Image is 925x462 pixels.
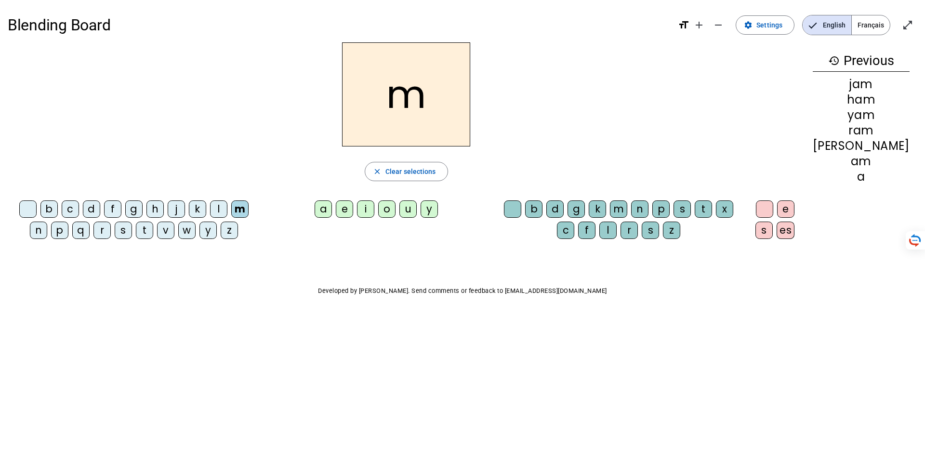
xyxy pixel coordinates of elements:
[803,15,851,35] span: English
[104,200,121,218] div: f
[385,166,436,177] span: Clear selections
[652,200,670,218] div: p
[852,15,890,35] span: Français
[716,200,733,218] div: x
[336,200,353,218] div: e
[231,200,249,218] div: m
[802,15,890,35] mat-button-toggle-group: Language selection
[8,10,670,40] h1: Blending Board
[93,222,111,239] div: r
[178,222,196,239] div: w
[813,79,910,90] div: jam
[736,15,794,35] button: Settings
[373,167,382,176] mat-icon: close
[342,42,470,146] h2: m
[599,222,617,239] div: l
[813,109,910,121] div: yam
[525,200,542,218] div: b
[30,222,47,239] div: n
[813,125,910,136] div: ram
[631,200,648,218] div: n
[115,222,132,239] div: s
[642,222,659,239] div: s
[8,285,917,297] p: Developed by [PERSON_NAME]. Send comments or feedback to [EMAIL_ADDRESS][DOMAIN_NAME]
[777,222,794,239] div: es
[898,15,917,35] button: Enter full screen
[365,162,448,181] button: Clear selections
[589,200,606,218] div: k
[557,222,574,239] div: c
[689,15,709,35] button: Increase font size
[678,19,689,31] mat-icon: format_size
[568,200,585,218] div: g
[693,19,705,31] mat-icon: add
[695,200,712,218] div: t
[813,140,910,152] div: [PERSON_NAME]
[902,19,913,31] mat-icon: open_in_full
[399,200,417,218] div: u
[136,222,153,239] div: t
[813,94,910,106] div: ham
[813,50,910,72] h3: Previous
[578,222,595,239] div: f
[199,222,217,239] div: y
[663,222,680,239] div: z
[755,222,773,239] div: s
[125,200,143,218] div: g
[828,55,840,66] mat-icon: history
[421,200,438,218] div: y
[674,200,691,218] div: s
[210,200,227,218] div: l
[157,222,174,239] div: v
[709,15,728,35] button: Decrease font size
[546,200,564,218] div: d
[51,222,68,239] div: p
[62,200,79,218] div: c
[357,200,374,218] div: i
[378,200,396,218] div: o
[40,200,58,218] div: b
[813,156,910,167] div: am
[713,19,724,31] mat-icon: remove
[168,200,185,218] div: j
[777,200,794,218] div: e
[72,222,90,239] div: q
[813,171,910,183] div: a
[146,200,164,218] div: h
[315,200,332,218] div: a
[83,200,100,218] div: d
[221,222,238,239] div: z
[610,200,627,218] div: m
[744,21,753,29] mat-icon: settings
[756,19,782,31] span: Settings
[189,200,206,218] div: k
[621,222,638,239] div: r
